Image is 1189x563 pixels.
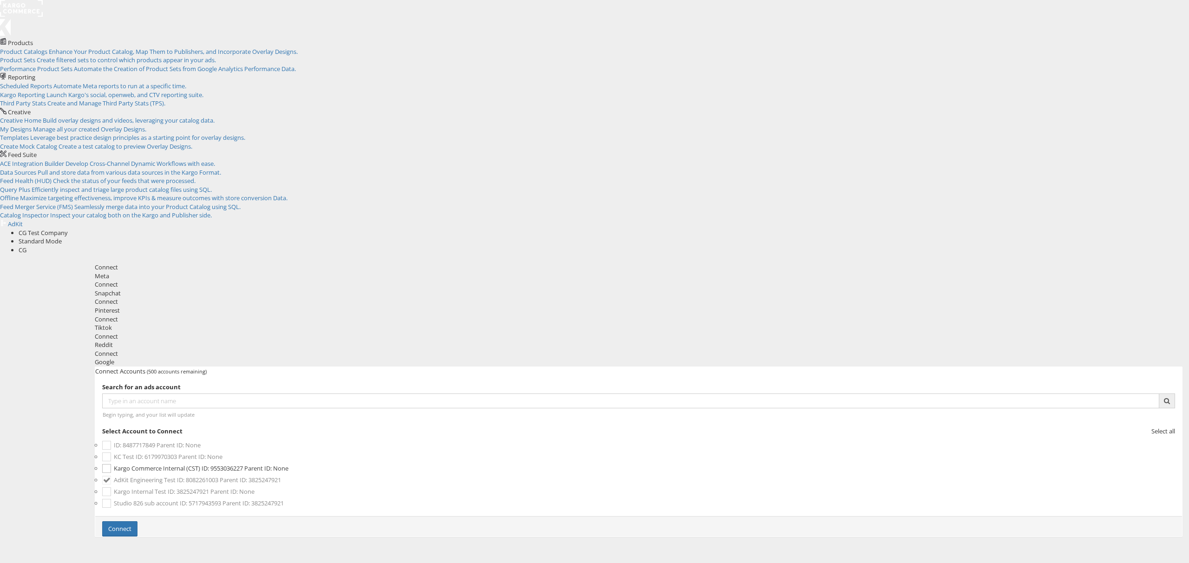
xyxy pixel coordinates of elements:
span: Inspect your catalog both on the Kargo and Publisher side. [50,211,212,219]
span: Manage all your created Overlay Designs. [33,125,146,133]
span: Studio 826 sub account [114,499,178,507]
span: (500 accounts remaining) [147,368,207,375]
span: Create filtered sets to control which products appear in your ads. [37,56,216,64]
span: Feed Suite [8,151,37,159]
div: Connect [95,349,1182,358]
span: ID: 8487717849 [114,441,155,449]
div: Meta [95,272,1182,281]
div: Begin typing, and your list will update [103,411,1175,418]
span: Standard Mode [19,237,62,245]
button: Connect [102,521,137,537]
span: AdKit [8,220,23,228]
div: Connect [95,297,1182,306]
span: Parent ID: 3825247921 [222,499,284,507]
span: Parent ID: None [244,464,288,472]
span: Parent ID: None [178,452,222,461]
strong: Select Account to Connect [102,427,183,435]
span: ID: 5717943593 [180,499,221,507]
span: Maximize targeting effectiveness, improve KPIs & measure outcomes with store conversion Data. [20,194,287,202]
span: CG Test Company [19,229,68,237]
span: Build overlay designs and videos, leveraging your catalog data. [43,116,215,124]
span: Leverage best practice design principles as a starting point for overlay designs. [30,133,245,142]
span: Efficiently inspect and triage large product catalog files using SQL. [32,185,212,194]
input: Type in an account name [102,393,1159,408]
div: Snapchat [95,289,1182,298]
span: Seamlessly merge data into your Product Catalog using SQL. [74,203,241,211]
span: Kargo Internal Test [114,487,166,496]
span: Develop Cross-Channel Dynamic Workflows with ease. [65,159,215,168]
span: KC Test [114,452,134,461]
span: Parent ID: None [210,487,255,496]
div: Google [95,358,1182,367]
span: Kargo Commerce Internal (CST) [114,464,200,472]
span: Check the status of your feeds that were processed. [53,177,196,185]
strong: Search for an ads account [102,383,181,391]
span: Parent ID: 3825247921 [220,476,281,484]
span: AdKit Engineering Test [114,476,176,484]
div: Tiktok [95,323,1182,332]
div: Connect [95,332,1182,341]
div: Connect [95,280,1182,289]
span: Reporting [8,73,35,81]
span: Automate Meta reports to run at a specific time. [53,82,186,90]
span: Enhance Your Product Catalog, Map Them to Publishers, and Incorporate Overlay Designs. [49,47,298,56]
span: Parent ID: None [157,441,201,449]
span: ID: 8082261003 [177,476,218,484]
span: CG [19,246,26,254]
span: Pull and store data from various data sources in the Kargo Format. [38,168,221,177]
span: ID: 3825247921 [168,487,209,496]
span: Launch Kargo's social, openweb, and CTV reporting suite. [46,91,203,99]
span: Automate the Creation of Product Sets from Google Analytics Performance Data. [74,65,296,73]
span: Products [8,39,33,47]
span: ID: 9553036227 [202,464,243,472]
div: Reddit [95,340,1182,349]
span: ID: 6179970303 [136,452,177,461]
span: Connect Accounts [95,367,145,375]
span: Create and Manage Third Party Stats (TPS). [47,99,165,107]
span: Creative [8,108,31,116]
div: Connect [95,315,1182,324]
div: Connect [95,263,1182,272]
span: Create a test catalog to preview Overlay Designs. [59,142,192,151]
span: Select all [1151,427,1175,435]
div: Pinterest [95,306,1182,315]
